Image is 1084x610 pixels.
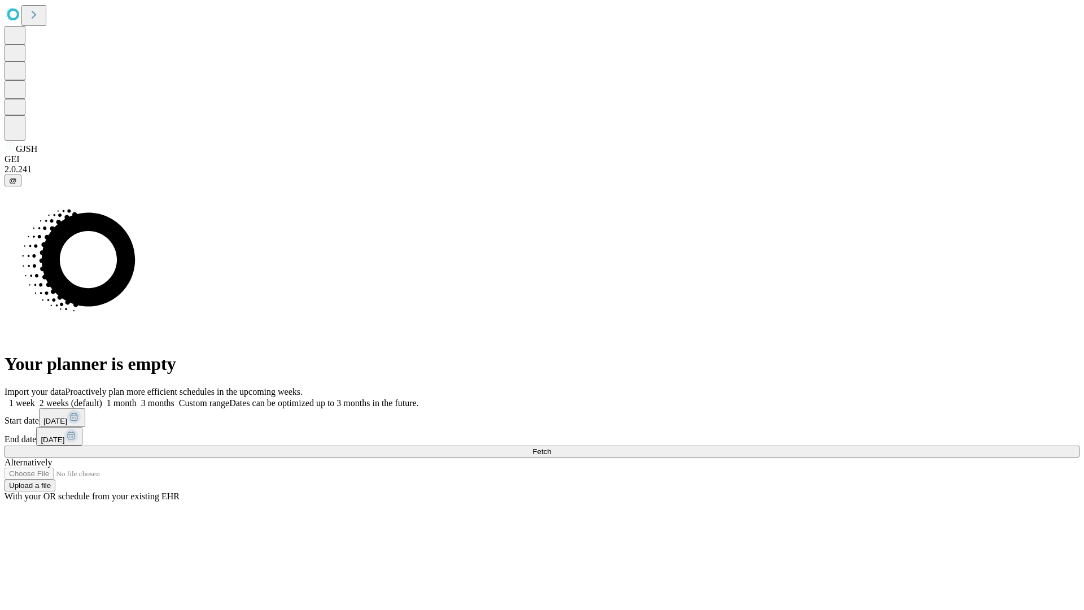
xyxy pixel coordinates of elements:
button: [DATE] [36,427,82,446]
button: @ [5,175,21,186]
span: [DATE] [43,417,67,425]
span: 1 month [107,398,137,408]
span: 2 weeks (default) [40,398,102,408]
span: Fetch [532,447,551,456]
span: [DATE] [41,435,64,444]
span: With your OR schedule from your existing EHR [5,491,180,501]
span: Import your data [5,387,65,396]
span: Proactively plan more efficient schedules in the upcoming weeks. [65,387,303,396]
span: Custom range [179,398,229,408]
button: Upload a file [5,480,55,491]
span: @ [9,176,17,185]
button: [DATE] [39,408,85,427]
span: 3 months [141,398,174,408]
span: 1 week [9,398,35,408]
span: GJSH [16,144,37,154]
div: Start date [5,408,1079,427]
span: Alternatively [5,457,52,467]
span: Dates can be optimized up to 3 months in the future. [229,398,418,408]
div: 2.0.241 [5,164,1079,175]
button: Fetch [5,446,1079,457]
div: End date [5,427,1079,446]
h1: Your planner is empty [5,354,1079,374]
div: GEI [5,154,1079,164]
